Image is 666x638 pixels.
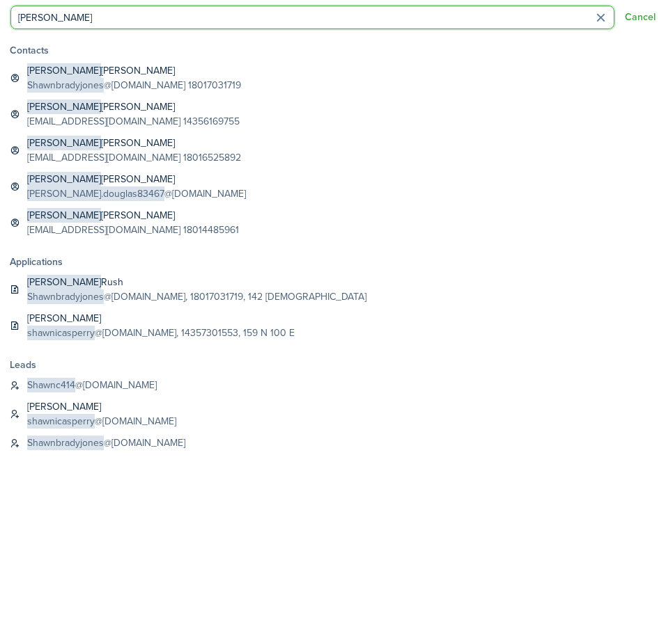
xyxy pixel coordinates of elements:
[27,414,176,429] global-search-item-description: @[DOMAIN_NAME]
[10,255,662,269] global-search-list-title: Applications
[4,308,662,344] a: [PERSON_NAME]shawnicasperry@[DOMAIN_NAME], 14357301553, 159 N 100 E
[27,63,241,78] global-search-item-title: [PERSON_NAME]
[27,378,75,392] span: Shawnc414
[27,326,95,340] span: shawnicasperry
[27,78,104,93] span: Shawnbradyjones
[27,150,241,165] global-search-item-description: [EMAIL_ADDRESS][DOMAIN_NAME] 18016525892
[27,399,176,414] global-search-item-title: [PERSON_NAME]
[4,132,662,168] a: [PERSON_NAME][PERSON_NAME][EMAIL_ADDRESS][DOMAIN_NAME] 18016525892
[590,7,612,29] button: Clear search
[4,168,662,205] a: [PERSON_NAME][PERSON_NAME][PERSON_NAME].douglas83467@[DOMAIN_NAME]
[27,186,164,201] span: [PERSON_NAME].douglas83467
[10,6,614,29] input: Search for anything...
[27,136,241,150] global-search-item-title: [PERSON_NAME]
[10,358,662,372] global-search-list-title: Leads
[27,275,101,289] span: [PERSON_NAME]
[4,60,662,96] a: [PERSON_NAME][PERSON_NAME]Shawnbradyjones@[DOMAIN_NAME] 18017031719
[27,289,104,304] span: Shawnbradyjones
[4,271,662,308] a: [PERSON_NAME]RushShawnbradyjones@[DOMAIN_NAME], 18017031719, 142 [DEMOGRAPHIC_DATA]
[27,114,240,129] global-search-item-description: [EMAIL_ADDRESS][DOMAIN_NAME] 14356169755
[27,78,241,93] global-search-item-description: @[DOMAIN_NAME] 18017031719
[27,63,101,78] span: [PERSON_NAME]
[27,208,239,223] global-search-item-title: [PERSON_NAME]
[625,12,656,23] button: Cancel
[27,414,95,429] span: shawnicasperry
[27,223,239,237] global-search-item-description: [EMAIL_ADDRESS][DOMAIN_NAME] 18014485961
[4,205,662,241] a: [PERSON_NAME][PERSON_NAME][EMAIL_ADDRESS][DOMAIN_NAME] 18014485961
[27,99,101,114] span: [PERSON_NAME]
[10,43,662,58] global-search-list-title: Contacts
[4,396,662,432] a: [PERSON_NAME]shawnicasperry@[DOMAIN_NAME]
[27,289,366,304] global-search-item-description: @[DOMAIN_NAME], 18017031719, 142 [DEMOGRAPHIC_DATA]
[27,436,104,450] span: Shawnbradyjones
[27,208,101,223] span: [PERSON_NAME]
[27,436,185,450] global-search-item-description: @[DOMAIN_NAME]
[27,311,295,326] global-search-item-title: [PERSON_NAME]
[27,378,157,392] global-search-item-description: @[DOMAIN_NAME]
[4,96,662,132] a: [PERSON_NAME][PERSON_NAME][EMAIL_ADDRESS][DOMAIN_NAME] 14356169755
[27,326,295,340] global-search-item-description: @[DOMAIN_NAME], 14357301553, 159 N 100 E
[27,172,246,186] global-search-item-title: [PERSON_NAME]
[4,432,662,454] a: Shawnbradyjones@[DOMAIN_NAME]
[27,136,101,150] span: [PERSON_NAME]
[4,374,662,396] a: Shawnc414@[DOMAIN_NAME]
[27,275,366,289] global-search-item-title: Rush
[27,99,240,114] global-search-item-title: [PERSON_NAME]
[27,172,101,186] span: [PERSON_NAME]
[27,186,246,201] global-search-item-description: @[DOMAIN_NAME]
